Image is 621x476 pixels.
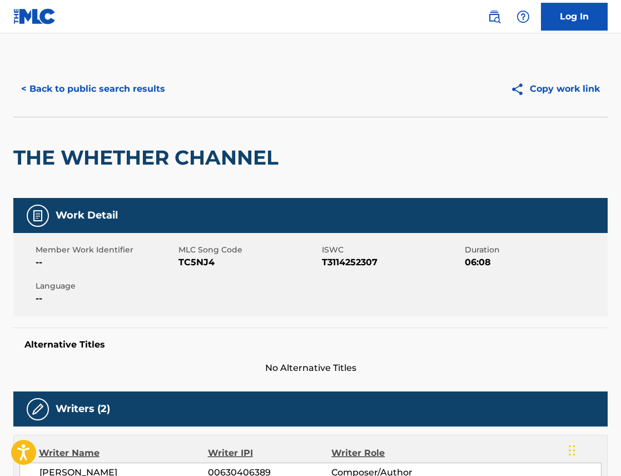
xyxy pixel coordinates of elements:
span: No Alternative Titles [13,361,608,375]
img: MLC Logo [13,8,56,24]
h2: THE WHETHER CHANNEL [13,145,284,170]
span: 06:08 [465,256,605,269]
h5: Work Detail [56,209,118,222]
iframe: Chat Widget [565,423,621,476]
button: Copy work link [503,75,608,103]
span: TC5NJ4 [178,256,319,269]
span: MLC Song Code [178,244,319,256]
div: Writer Name [39,447,208,460]
span: Language [36,280,176,292]
img: help [516,10,530,23]
div: Drag [569,434,575,467]
a: Public Search [483,6,505,28]
button: < Back to public search results [13,75,173,103]
div: Help [512,6,534,28]
img: search [488,10,501,23]
div: Writer Role [331,447,444,460]
span: -- [36,292,176,305]
a: Log In [541,3,608,31]
h5: Writers (2) [56,403,110,415]
img: Copy work link [510,82,530,96]
span: Member Work Identifier [36,244,176,256]
img: Work Detail [31,209,44,222]
span: Duration [465,244,605,256]
img: Writers [31,403,44,416]
h5: Alternative Titles [24,339,597,350]
span: T3114252307 [322,256,462,269]
span: -- [36,256,176,269]
div: Writer IPI [208,447,332,460]
span: ISWC [322,244,462,256]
